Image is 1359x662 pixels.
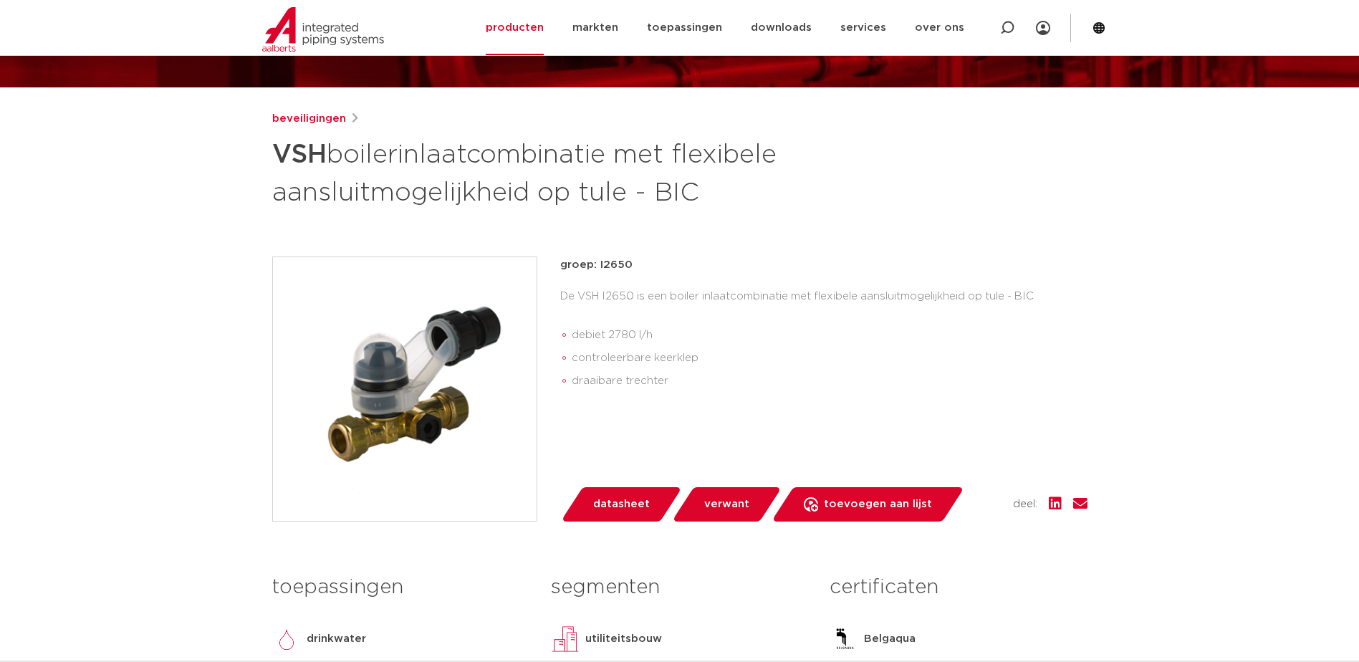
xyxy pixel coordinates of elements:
[830,625,858,653] img: Belgaqua
[572,370,1087,393] li: draaibare trechter
[272,142,327,168] strong: VSH
[1013,496,1037,513] span: deel:
[272,625,301,653] img: drinkwater
[273,257,537,521] img: Product Image for VSH boilerinlaatcombinatie met flexibele aansluitmogelijkheid op tule - BIC
[830,573,1087,602] h3: certificaten
[704,493,749,516] span: verwant
[551,625,580,653] img: utiliteitsbouw
[272,133,810,211] h1: boilerinlaatcombinatie met flexibele aansluitmogelijkheid op tule - BIC
[671,487,782,522] a: verwant
[560,285,1087,398] div: De VSH I2650 is een boiler inlaatcombinatie met flexibele aansluitmogelijkheid op tule - BIC
[272,110,346,128] a: beveiligingen
[551,573,808,602] h3: segmenten
[864,630,916,648] p: Belgaqua
[585,630,662,648] p: utiliteitsbouw
[560,256,1087,274] p: groep: I2650
[307,630,366,648] p: drinkwater
[824,493,932,516] span: toevoegen aan lijst
[272,573,529,602] h3: toepassingen
[572,347,1087,370] li: controleerbare keerklep
[572,324,1087,347] li: debiet 2780 l/h
[593,493,650,516] span: datasheet
[560,487,682,522] a: datasheet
